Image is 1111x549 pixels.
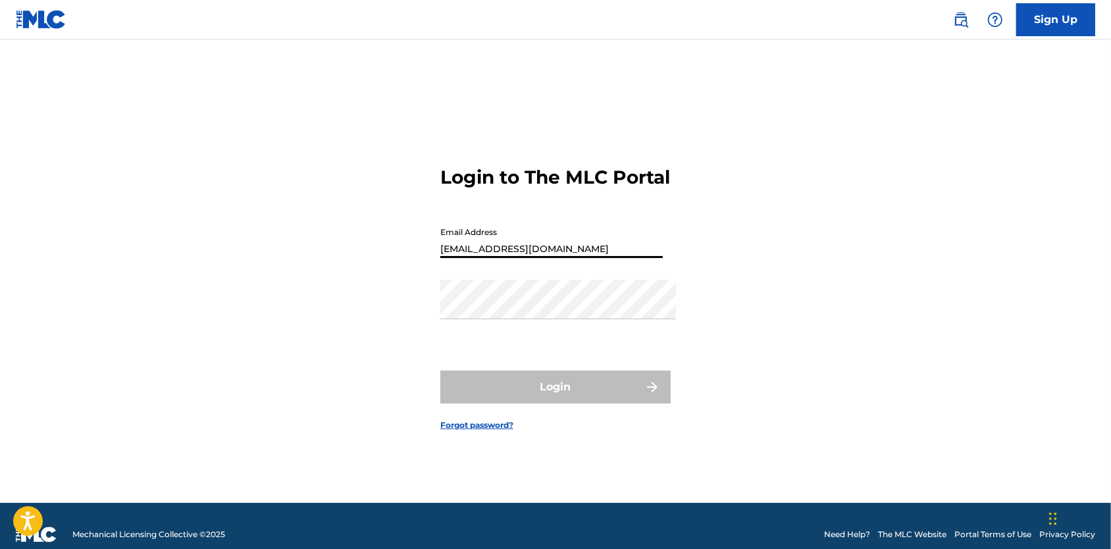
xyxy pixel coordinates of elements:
[72,529,225,540] span: Mechanical Licensing Collective © 2025
[878,529,946,540] a: The MLC Website
[1016,3,1095,36] a: Sign Up
[1049,499,1057,538] div: Drag
[440,166,670,189] h3: Login to The MLC Portal
[1039,529,1095,540] a: Privacy Policy
[954,529,1031,540] a: Portal Terms of Use
[824,529,870,540] a: Need Help?
[948,7,974,33] a: Public Search
[987,12,1003,28] img: help
[982,7,1008,33] div: Help
[953,12,969,28] img: search
[1045,486,1111,549] iframe: Chat Widget
[440,419,513,431] a: Forgot password?
[16,10,66,29] img: MLC Logo
[16,527,57,542] img: logo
